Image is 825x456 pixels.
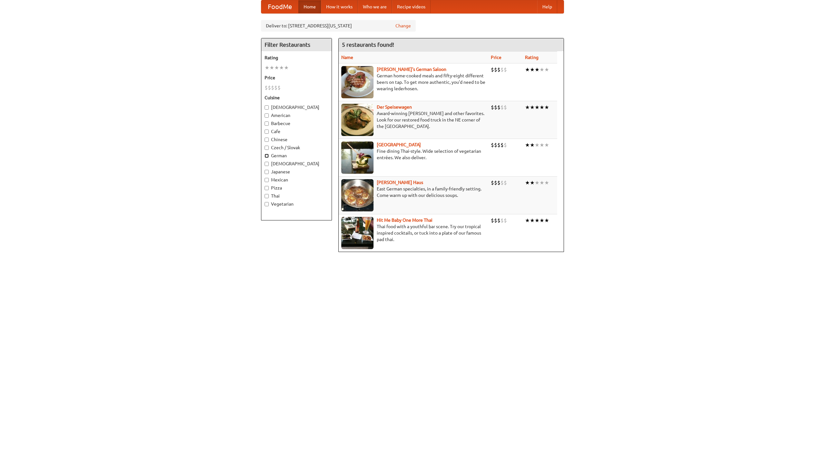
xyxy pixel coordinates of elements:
p: East German specialties, in a family-friendly setting. Come warm up with our delicious soups. [341,186,486,199]
label: Chinese [265,136,328,143]
li: $ [497,141,500,149]
li: ★ [535,104,539,111]
p: German home-cooked meals and fifty-eight different beers on tap. To get more authentic, you'd nee... [341,73,486,92]
li: ★ [535,141,539,149]
a: Recipe videos [392,0,431,13]
li: ★ [530,66,535,73]
h5: Cuisine [265,94,328,101]
a: Name [341,55,353,60]
li: $ [271,84,274,91]
li: $ [497,217,500,224]
li: $ [497,179,500,186]
a: Who we are [358,0,392,13]
li: ★ [535,66,539,73]
label: [DEMOGRAPHIC_DATA] [265,160,328,167]
label: Barbecue [265,120,328,127]
a: How it works [321,0,358,13]
label: Thai [265,193,328,199]
li: $ [494,141,497,149]
li: ★ [539,104,544,111]
li: ★ [265,64,269,71]
input: Barbecue [265,121,269,126]
li: ★ [539,179,544,186]
li: ★ [544,141,549,149]
img: esthers.jpg [341,66,374,98]
li: ★ [269,64,274,71]
li: $ [497,104,500,111]
b: [PERSON_NAME] Haus [377,180,423,185]
a: Rating [525,55,539,60]
li: $ [494,66,497,73]
li: $ [268,84,271,91]
li: ★ [544,179,549,186]
input: German [265,154,269,158]
h4: Filter Restaurants [261,38,332,51]
img: speisewagen.jpg [341,104,374,136]
li: $ [504,217,507,224]
a: Help [537,0,557,13]
li: $ [500,104,504,111]
input: Vegetarian [265,202,269,206]
a: [GEOGRAPHIC_DATA] [377,142,421,147]
input: [DEMOGRAPHIC_DATA] [265,162,269,166]
li: $ [497,66,500,73]
li: $ [504,104,507,111]
a: [PERSON_NAME]'s German Saloon [377,67,446,72]
img: babythai.jpg [341,217,374,249]
a: Der Speisewagen [377,104,412,110]
input: Mexican [265,178,269,182]
input: [DEMOGRAPHIC_DATA] [265,105,269,110]
input: Cafe [265,130,269,134]
li: ★ [535,179,539,186]
input: Chinese [265,138,269,142]
label: Japanese [265,169,328,175]
li: $ [500,141,504,149]
img: kohlhaus.jpg [341,179,374,211]
label: Mexican [265,177,328,183]
li: $ [494,217,497,224]
li: $ [491,179,494,186]
li: $ [504,66,507,73]
li: $ [491,141,494,149]
p: Fine dining Thai-style. Wide selection of vegetarian entrées. We also deliver. [341,148,486,161]
li: $ [504,179,507,186]
li: ★ [539,217,544,224]
a: Change [395,23,411,29]
li: $ [274,84,277,91]
ng-pluralize: 5 restaurants found! [342,42,394,48]
li: $ [504,141,507,149]
input: Japanese [265,170,269,174]
p: Thai food with a youthful bar scene. Try our tropical inspired cocktails, or tuck into a plate of... [341,223,486,243]
div: Deliver to: [STREET_ADDRESS][US_STATE] [261,20,416,32]
a: Price [491,55,501,60]
li: ★ [535,217,539,224]
label: American [265,112,328,119]
li: ★ [530,179,535,186]
li: ★ [525,104,530,111]
input: Czech / Slovak [265,146,269,150]
li: ★ [284,64,289,71]
li: ★ [544,104,549,111]
li: ★ [530,104,535,111]
li: $ [500,217,504,224]
input: Pizza [265,186,269,190]
h5: Rating [265,54,328,61]
input: American [265,113,269,118]
li: ★ [525,217,530,224]
li: ★ [530,217,535,224]
li: ★ [539,141,544,149]
a: Hit Me Baby One More Thai [377,218,432,223]
li: ★ [525,141,530,149]
input: Thai [265,194,269,198]
label: [DEMOGRAPHIC_DATA] [265,104,328,111]
li: $ [491,66,494,73]
li: ★ [274,64,279,71]
a: FoodMe [261,0,298,13]
li: $ [494,104,497,111]
label: Czech / Slovak [265,144,328,151]
h5: Price [265,74,328,81]
a: Home [298,0,321,13]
